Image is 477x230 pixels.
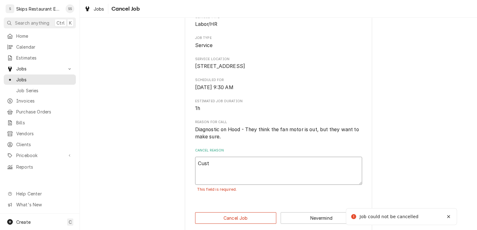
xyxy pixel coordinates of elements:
div: SS [66,4,74,13]
div: Button Group Row [195,212,362,224]
span: Scheduled For [195,78,362,83]
span: Job Series [16,87,73,94]
a: Invoices [4,96,76,106]
span: Purchase Orders [16,108,73,115]
span: [DATE] 9:30 AM [195,84,234,90]
a: Home [4,31,76,41]
a: Bills [4,117,76,128]
label: Cancel Reason [195,148,362,153]
span: Calendar [16,44,73,50]
div: Service Location [195,57,362,70]
span: Jobs [16,65,63,72]
span: Clients [16,141,73,148]
a: Go to Jobs [4,64,76,74]
span: Invoices [16,98,73,104]
span: Reason For Call [195,126,362,141]
span: Ctrl [57,20,65,26]
a: Purchase Orders [4,107,76,117]
span: Job Type [195,36,362,41]
a: Reports [4,162,76,172]
span: Cancel Job [110,5,140,13]
div: Job could not be cancelled [360,213,420,220]
span: K [69,20,72,26]
a: Clients [4,139,76,150]
span: C [69,219,72,225]
span: [STREET_ADDRESS] [195,63,245,69]
span: Bills [16,119,73,126]
span: Job Type [195,42,362,49]
textarea: Cus [195,157,362,185]
a: Job Series [4,85,76,96]
div: Field Errors [195,185,362,194]
div: Scheduled For [195,78,362,91]
div: Reason For Call [195,120,362,141]
span: Help Center [16,190,72,197]
div: Job Type [195,36,362,49]
div: Service Type [195,15,362,28]
span: Labor/HR [195,21,217,27]
a: Go to Pricebook [4,150,76,161]
button: Cancel Job [195,212,277,224]
span: Estimated Job Duration [195,99,362,104]
a: Jobs [82,4,107,14]
span: Create [16,219,31,225]
span: What's New [16,201,72,208]
span: Reason For Call [195,120,362,125]
span: Service [195,42,213,48]
div: Shan Skipper's Avatar [66,4,74,13]
div: S [6,4,14,13]
span: Search anything [15,20,49,26]
span: Service Location [195,63,362,70]
a: Calendar [4,42,76,52]
div: Skips Restaurant Equipment [16,6,62,12]
span: Estimated Job Duration [195,105,362,112]
span: 1h [195,105,200,111]
div: Estimated Job Duration [195,99,362,112]
span: Jobs [94,6,104,12]
a: Vendors [4,128,76,139]
a: Go to Help Center [4,189,76,199]
span: Scheduled For [195,84,362,91]
span: Diagnostic on Hood - They think the fan motor is out, but they want to make sure. [195,127,360,140]
span: Pricebook [16,152,63,159]
div: Cancel Reason [195,148,362,199]
span: Reports [16,164,73,170]
button: Search anythingCtrlK [4,17,76,28]
span: Jobs [16,76,73,83]
span: Estimates [16,55,73,61]
a: Estimates [4,53,76,63]
button: Nevermind [281,212,362,224]
span: Service Type [195,21,362,28]
span: Home [16,33,73,39]
a: Jobs [4,74,76,85]
a: Go to What's New [4,199,76,210]
span: Vendors [16,130,73,137]
span: Service Location [195,57,362,62]
div: Button Group [195,212,362,224]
